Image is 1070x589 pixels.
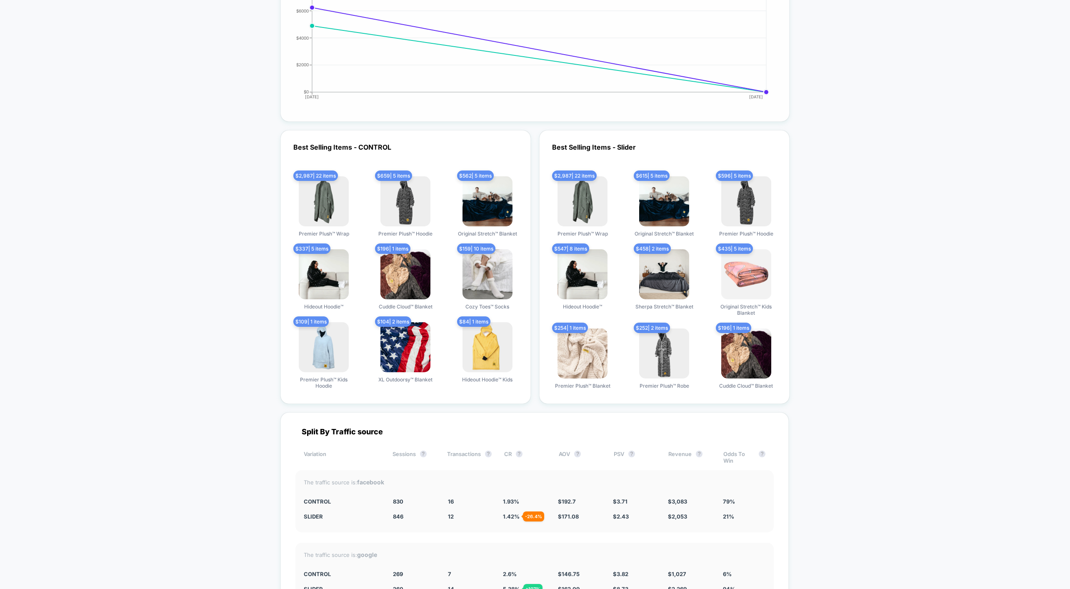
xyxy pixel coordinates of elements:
span: 1.42 % [503,513,520,520]
button: ? [485,451,492,457]
div: CR [504,451,546,464]
span: 16 [448,498,454,505]
span: Premier Plush™ Blanket [555,383,610,389]
div: - 26.4 % [523,511,544,521]
img: produt [299,322,349,372]
button: ? [574,451,581,457]
span: $ 196 | 1 items [716,323,751,333]
span: 2.6 % [503,571,517,577]
div: PSV [614,451,656,464]
span: Sherpa Stretch™ Blanket [635,303,693,310]
img: produt [380,176,430,226]
div: Sessions [392,451,435,464]
span: Hideout Hoodie™ [563,303,602,310]
span: $ 146.75 [558,571,580,577]
div: AOV [559,451,601,464]
tspan: $2000 [296,62,309,67]
button: ? [628,451,635,457]
button: ? [516,451,522,457]
img: produt [557,328,607,378]
div: Revenue [668,451,710,464]
span: Hideout Hoodie™ Kids [462,376,512,383]
span: Hideout Hoodie™ [304,303,343,310]
span: $ 192.7 [558,498,576,505]
strong: facebook [357,479,384,486]
div: CONTROL [304,498,380,505]
span: 12 [448,513,454,520]
span: $ 84 | 1 items [457,316,490,327]
span: Premier Plush™ Kids Hoodie [292,376,355,389]
span: Original Stretch™ Blanket [635,231,694,237]
img: produt [462,249,512,299]
div: 79% [723,498,765,505]
span: $ 615 | 5 items [634,170,670,181]
tspan: [DATE] [305,94,319,99]
span: Cuddle Cloud™ Blanket [379,303,432,310]
div: CONTROL [304,571,380,577]
span: $ 2,987 | 22 items [552,170,597,181]
div: 6% [723,571,765,577]
span: $ 252 | 2 items [634,323,670,333]
button: ? [759,451,765,457]
img: produt [462,322,512,372]
span: Cozy Toes™ Socks [465,303,509,310]
span: Premier Plush™ Hoodie [378,231,432,237]
span: $ 3.82 [613,571,628,577]
span: Premier Plush™ Wrap [557,231,608,237]
span: XL Outdoorsy™ Blanket [378,376,432,383]
img: produt [639,249,689,299]
span: $ 104 | 2 items [375,316,411,327]
img: produt [557,176,607,226]
span: $ 337 | 5 items [293,243,330,254]
span: Premier Plush™ Hoodie [719,231,773,237]
span: 846 [393,513,403,520]
tspan: $4000 [296,35,309,40]
span: $ 3,083 [668,498,687,505]
span: $ 2,053 [668,513,687,520]
div: 21% [723,513,765,520]
img: produt [380,249,430,299]
span: 269 [393,571,403,577]
span: $ 435 | 5 items [716,243,753,254]
div: The traffic source is: [304,551,765,558]
div: Split By Traffic source [295,427,774,436]
div: The traffic source is: [304,479,765,486]
span: $ 562 | 5 items [457,170,494,181]
tspan: [DATE] [749,94,763,99]
span: $ 109 | 1 items [293,316,329,327]
span: $ 159 | 10 items [457,243,495,254]
span: 830 [393,498,403,505]
span: 7 [448,571,451,577]
button: ? [420,451,427,457]
span: $ 254 | 1 items [552,323,588,333]
div: Transactions [447,451,492,464]
span: $ 458 | 2 items [634,243,671,254]
span: $ 2,987 | 22 items [293,170,338,181]
span: $ 596 | 5 items [716,170,753,181]
tspan: $0 [304,89,309,94]
span: $ 547 | 8 items [552,243,589,254]
tspan: $6000 [296,8,309,13]
img: produt [299,176,349,226]
div: Slider [304,513,380,520]
span: Original Stretch™ Blanket [458,231,517,237]
span: $ 171.08 [558,513,579,520]
img: produt [639,176,689,226]
span: $ 196 | 1 items [375,243,410,254]
img: produt [557,249,607,299]
img: produt [721,328,771,378]
span: Premier Plush™ Wrap [299,231,349,237]
div: Variation [304,451,380,464]
span: Original Stretch™ Kids Blanket [715,303,777,316]
span: $ 1,027 [668,571,686,577]
span: Cuddle Cloud™ Blanket [719,383,773,389]
span: $ 2.43 [613,513,629,520]
span: $ 3.71 [613,498,627,505]
div: Odds To Win [723,451,765,464]
span: 1.93 % [503,498,519,505]
img: produt [721,176,771,226]
img: produt [299,249,349,299]
span: $ 659 | 5 items [375,170,412,181]
img: produt [721,249,771,299]
button: ? [696,451,702,457]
